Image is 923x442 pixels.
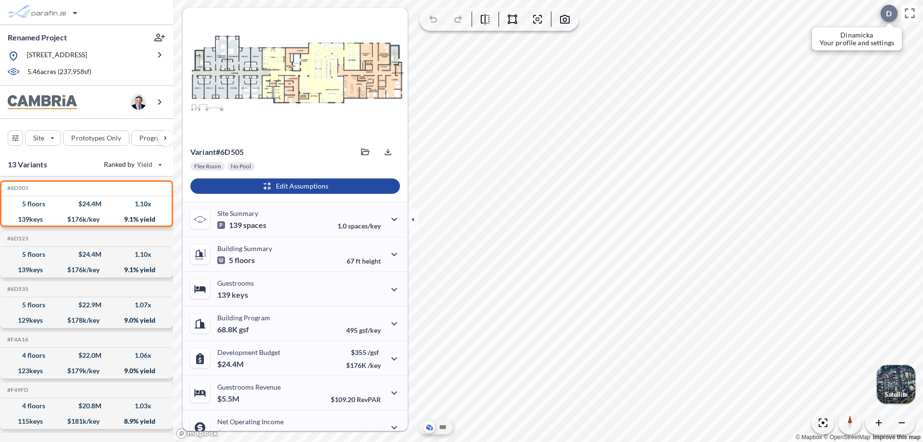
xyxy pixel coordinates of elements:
[217,255,255,265] p: 5
[194,163,221,170] p: Flex Room
[217,279,254,287] p: Guestrooms
[176,428,218,439] a: Mapbox homepage
[424,421,435,433] button: Aerial View
[232,290,248,300] span: keys
[217,359,245,369] p: $24.4M
[217,325,249,334] p: 68.8K
[820,39,894,47] p: Your profile and settings
[5,387,28,393] h5: Click to copy the code
[886,9,892,18] p: D
[217,348,280,356] p: Development Budget
[217,220,266,230] p: 139
[71,133,121,143] p: Prototypes Only
[877,365,915,404] button: Switcher ImageSatellite
[368,348,379,356] span: /gsf
[5,185,28,191] h5: Click to copy the code
[131,130,183,146] button: Program
[8,32,67,43] p: Renamed Project
[368,361,381,369] span: /key
[33,133,44,143] p: Site
[337,222,381,230] p: 1.0
[820,31,894,39] p: Dinamicka
[346,361,381,369] p: $176K
[235,255,255,265] span: floors
[873,434,921,441] a: Improve this map
[217,383,281,391] p: Guestrooms Revenue
[217,290,248,300] p: 139
[190,147,244,157] p: # 6d505
[217,429,241,438] p: $2.2M
[362,257,381,265] span: height
[63,130,129,146] button: Prototypes Only
[346,326,381,334] p: 495
[27,50,87,62] p: [STREET_ADDRESS]
[437,421,449,433] button: Site Plan
[5,286,28,292] h5: Click to copy the code
[276,181,328,191] p: Edit Assumptions
[5,336,28,343] h5: Click to copy the code
[348,222,381,230] span: spaces/key
[139,133,166,143] p: Program
[360,430,381,438] span: margin
[217,417,284,426] p: Net Operating Income
[356,257,361,265] span: ft
[796,434,822,441] a: Mapbox
[217,244,272,253] p: Building Summary
[25,130,61,146] button: Site
[239,325,249,334] span: gsf
[217,209,258,217] p: Site Summary
[340,430,381,438] p: 40.0%
[217,314,270,322] p: Building Program
[885,391,908,398] p: Satellite
[8,159,47,170] p: 13 Variants
[346,348,381,356] p: $355
[231,163,251,170] p: No Pool
[347,257,381,265] p: 67
[190,178,400,194] button: Edit Assumptions
[190,147,216,156] span: Variant
[131,94,146,110] img: user logo
[823,434,870,441] a: OpenStreetMap
[8,95,77,110] img: BrandImage
[96,157,168,172] button: Ranked by Yield
[217,394,241,404] p: $5.5M
[357,395,381,404] span: RevPAR
[877,365,915,404] img: Switcher Image
[243,220,266,230] span: spaces
[5,235,28,242] h5: Click to copy the code
[359,326,381,334] span: gsf/key
[331,395,381,404] p: $109.20
[137,160,153,169] span: Yield
[27,67,91,77] p: 5.46 acres ( 237,958 sf)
